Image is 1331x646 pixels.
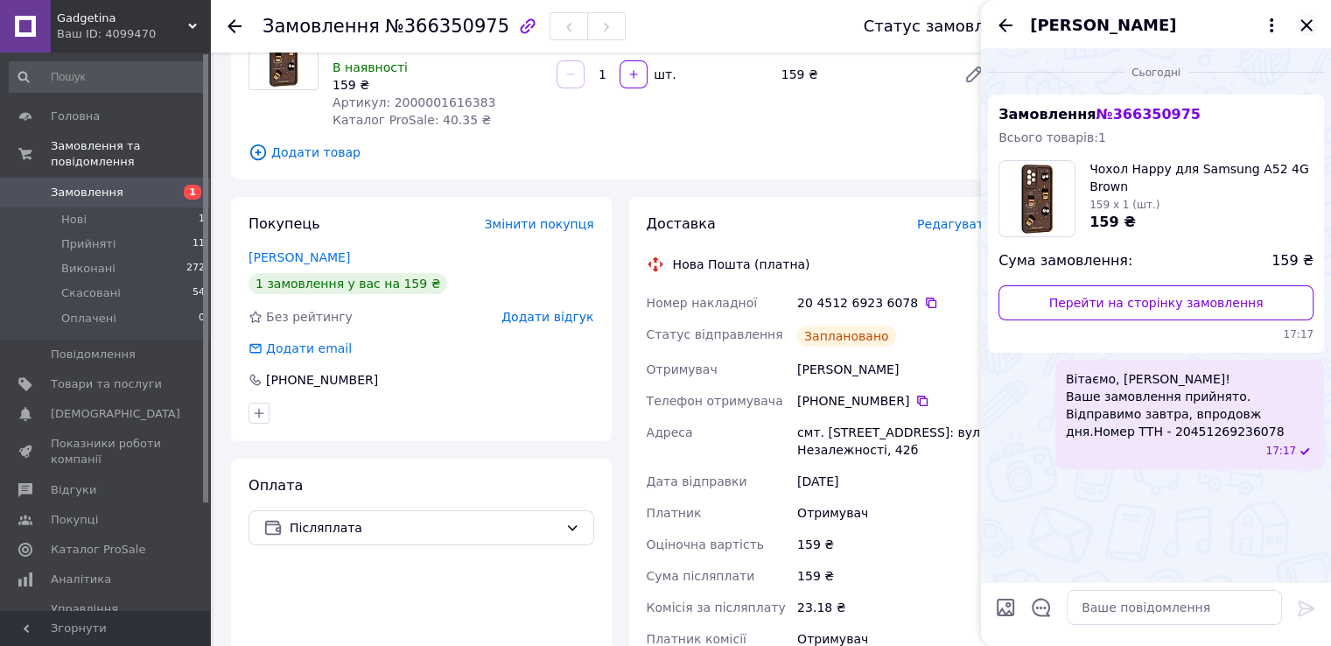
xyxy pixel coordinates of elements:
[998,327,1313,342] span: 17:17 12.10.2025
[61,285,121,301] span: Скасовані
[51,347,136,362] span: Повідомлення
[647,569,755,583] span: Сума післяплати
[57,26,210,42] div: Ваш ID: 4099470
[485,217,594,231] span: Змінити покупця
[186,261,205,277] span: 272
[1124,66,1187,81] span: Сьогодні
[249,273,447,294] div: 1 замовлення у вас на 159 ₴
[249,477,303,494] span: Оплата
[774,62,949,87] div: 159 ₴
[1089,199,1159,211] span: 159 x 1 (шт.)
[385,16,509,37] span: №366350975
[794,354,995,385] div: [PERSON_NAME]
[649,66,677,83] div: шт.
[501,310,593,324] span: Додати відгук
[333,60,408,74] span: В наявності
[51,572,111,587] span: Аналітика
[794,417,995,466] div: смт. [STREET_ADDRESS]: вул. Незалежності, 42б
[998,130,1106,144] span: Всього товарів: 1
[1265,444,1296,459] span: 17:17 12.10.2025
[1089,160,1313,195] span: Чохол Happy для Samsung A52 4G Brown
[669,256,815,273] div: Нова Пошта (платна)
[647,215,716,232] span: Доставка
[61,261,116,277] span: Виконані
[1096,106,1200,123] span: № 366350975
[51,601,162,633] span: Управління сайтом
[333,95,495,109] span: Артикул: 2000001616383
[199,311,205,327] span: 0
[797,326,896,347] div: Заплановано
[193,236,205,252] span: 11
[864,18,1025,35] div: Статус замовлення
[193,285,205,301] span: 54
[647,394,783,408] span: Телефон отримувача
[264,371,380,389] div: [PHONE_NUMBER]
[794,560,995,592] div: 159 ₴
[333,113,491,127] span: Каталог ProSale: 40.35 ₴
[1066,370,1313,440] span: Вітаємо, [PERSON_NAME]! Ваше замовлення прийнято. Відправимо завтра, впродовж дня.Номер ТТН - 204...
[249,21,318,89] img: Чохол Happy для Samsung A52 4G Brown
[998,251,1132,271] span: Сума замовлення:
[1030,596,1053,619] button: Відкрити шаблони відповідей
[51,482,96,498] span: Відгуки
[995,15,1016,36] button: Назад
[998,285,1313,320] a: Перейти на сторінку замовлення
[9,61,207,93] input: Пошук
[264,340,354,357] div: Додати email
[1030,14,1282,37] button: [PERSON_NAME]
[184,185,201,200] span: 1
[247,340,354,357] div: Додати email
[51,185,123,200] span: Замовлення
[57,11,188,26] span: Gadgetina
[647,506,702,520] span: Платник
[988,63,1324,81] div: 12.10.2025
[794,497,995,529] div: Отримувач
[647,296,758,310] span: Номер накладної
[249,143,991,162] span: Додати товар
[51,436,162,467] span: Показники роботи компанії
[1296,15,1317,36] button: Закрити
[249,250,350,264] a: [PERSON_NAME]
[51,512,98,528] span: Покупці
[956,57,991,92] a: Редагувати
[999,161,1075,236] img: 6830278672_w100_h100_chehol-happy-dlya.jpg
[51,406,180,422] span: [DEMOGRAPHIC_DATA]
[794,592,995,623] div: 23.18 ₴
[1089,214,1136,230] span: 159 ₴
[797,392,991,410] div: [PHONE_NUMBER]
[647,537,764,551] span: Оціночна вартість
[199,212,205,228] span: 1
[1030,14,1176,37] span: [PERSON_NAME]
[51,542,145,558] span: Каталог ProSale
[647,362,718,376] span: Отримувач
[917,217,991,231] span: Редагувати
[647,425,693,439] span: Адреса
[794,529,995,560] div: 159 ₴
[647,600,786,614] span: Комісія за післяплату
[263,16,380,37] span: Замовлення
[333,22,530,53] a: Чохол Happy для Samsung A52 4G Brown
[647,474,747,488] span: Дата відправки
[333,76,543,94] div: 159 ₴
[794,466,995,497] div: [DATE]
[51,138,210,170] span: Замовлення та повідомлення
[51,376,162,392] span: Товари та послуги
[61,212,87,228] span: Нові
[61,311,116,327] span: Оплачені
[61,236,116,252] span: Прийняті
[228,18,242,35] div: Повернутися назад
[290,518,558,537] span: Післяплата
[51,109,100,124] span: Головна
[797,294,991,312] div: 20 4512 6923 6078
[647,327,783,341] span: Статус відправлення
[266,310,353,324] span: Без рейтингу
[249,215,320,232] span: Покупець
[998,106,1201,123] span: Замовлення
[1271,251,1313,271] span: 159 ₴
